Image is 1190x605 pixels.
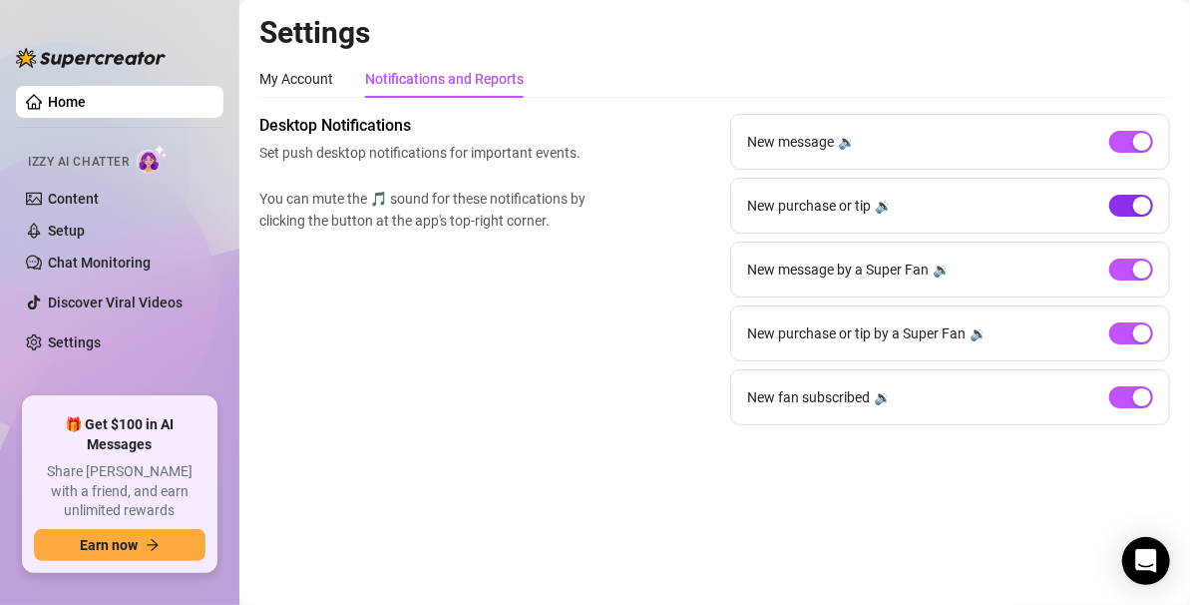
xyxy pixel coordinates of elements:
img: AI Chatter [137,145,168,174]
div: 🔉 [933,259,950,281]
span: New message [747,131,834,153]
a: Settings [48,334,101,350]
span: Set push desktop notifications for important events. [259,142,595,164]
span: Earn now [80,537,138,553]
span: New purchase or tip [747,195,871,217]
div: 🔉 [838,131,855,153]
span: Izzy AI Chatter [28,153,129,172]
div: 🔉 [970,322,987,344]
span: Share [PERSON_NAME] with a friend, and earn unlimited rewards [34,462,205,521]
span: New message by a Super Fan [747,259,929,281]
div: Open Intercom Messenger [1122,537,1170,585]
div: 🔉 [875,195,892,217]
button: Earn nowarrow-right [34,529,205,561]
span: New purchase or tip by a Super Fan [747,322,966,344]
div: Notifications and Reports [365,68,524,90]
h2: Settings [259,14,1170,52]
a: Setup [48,223,85,239]
a: Content [48,191,99,207]
span: New fan subscribed [747,386,870,408]
img: logo-BBDzfeDw.svg [16,48,166,68]
a: Discover Viral Videos [48,295,183,310]
span: Desktop Notifications [259,114,595,138]
span: You can mute the 🎵 sound for these notifications by clicking the button at the app's top-right co... [259,188,595,232]
span: 🎁 Get $100 in AI Messages [34,415,205,454]
a: Home [48,94,86,110]
div: My Account [259,68,333,90]
a: Chat Monitoring [48,255,151,271]
div: 🔉 [874,386,891,408]
span: arrow-right [146,538,160,552]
